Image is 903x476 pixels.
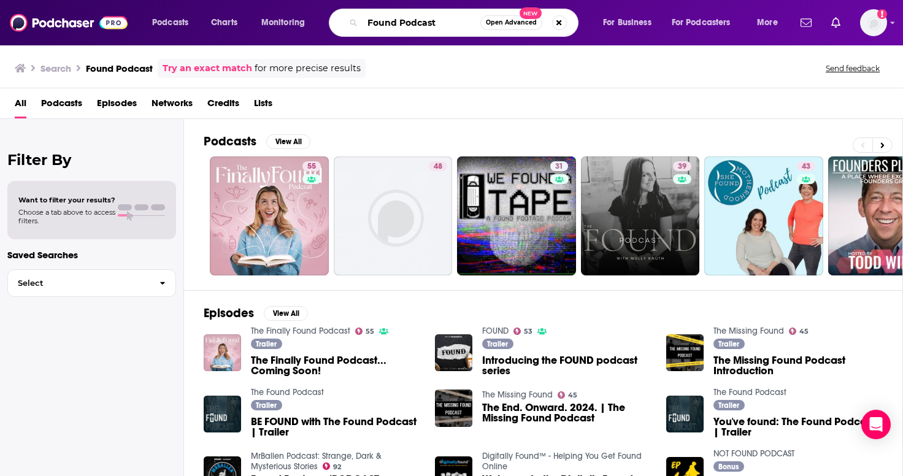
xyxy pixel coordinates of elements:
[796,12,817,33] a: Show notifications dropdown
[713,326,784,336] a: The Missing Found
[482,326,509,336] a: FOUND
[480,15,542,30] button: Open AdvancedNew
[363,13,480,33] input: Search podcasts, credits, & more...
[482,355,651,376] a: Introducing the FOUND podcast series
[789,328,809,335] a: 45
[256,340,277,348] span: Trailer
[204,396,241,433] img: BE FOUND with The Found Podcast | Trailer
[555,161,563,173] span: 31
[713,416,883,437] a: You've found: The Found Podcast! | Trailer
[97,93,137,118] a: Episodes
[10,11,128,34] img: Podchaser - Follow, Share and Rate Podcasts
[429,161,447,171] a: 48
[713,355,883,376] a: The Missing Found Podcast Introduction
[718,340,739,348] span: Trailer
[203,13,245,33] a: Charts
[877,9,887,19] svg: Add a profile image
[482,451,642,472] a: Digitally Found™ - Helping You Get Found Online
[152,14,188,31] span: Podcasts
[487,340,508,348] span: Trailer
[251,416,420,437] a: BE FOUND with The Found Podcast | Trailer
[204,305,254,321] h2: Episodes
[603,14,651,31] span: For Business
[340,9,590,37] div: Search podcasts, credits, & more...
[664,13,748,33] button: open menu
[251,451,382,472] a: MrBallen Podcast: Strange, Dark & Mysterious Stories
[15,93,26,118] a: All
[251,355,420,376] a: The Finally Found Podcast... Coming Soon!
[204,334,241,372] img: The Finally Found Podcast... Coming Soon!
[435,390,472,427] a: The End. Onward. 2024. | The Missing Found Podcast
[524,329,532,334] span: 53
[434,161,442,173] span: 48
[18,208,115,225] span: Choose a tab above to access filters.
[7,249,176,261] p: Saved Searches
[581,156,700,275] a: 39
[7,269,176,297] button: Select
[323,463,342,470] a: 92
[718,463,739,470] span: Bonus
[704,156,823,275] a: 43
[266,134,310,149] button: View All
[251,387,324,397] a: The Found Podcast
[568,393,577,398] span: 45
[144,13,204,33] button: open menu
[18,196,115,204] span: Want to filter your results?
[520,7,542,19] span: New
[333,464,341,470] span: 92
[251,326,350,336] a: The Finally Found Podcast
[482,402,651,423] span: The End. Onward. 2024. | The Missing Found Podcast
[254,93,272,118] a: Lists
[594,13,667,33] button: open menu
[264,306,308,321] button: View All
[40,63,71,74] h3: Search
[256,402,277,409] span: Trailer
[253,13,321,33] button: open menu
[797,161,815,171] a: 43
[748,13,793,33] button: open menu
[666,334,704,372] img: The Missing Found Podcast Introduction
[204,305,308,321] a: EpisodesView All
[261,14,305,31] span: Monitoring
[860,9,887,36] img: User Profile
[802,161,810,173] span: 43
[302,161,321,171] a: 55
[718,402,739,409] span: Trailer
[366,329,374,334] span: 55
[486,20,537,26] span: Open Advanced
[550,161,568,171] a: 31
[861,410,891,439] div: Open Intercom Messenger
[672,14,731,31] span: For Podcasters
[673,161,691,171] a: 39
[822,63,883,74] button: Send feedback
[307,161,316,173] span: 55
[435,334,472,372] img: Introducing the FOUND podcast series
[513,328,533,335] a: 53
[457,156,576,275] a: 31
[41,93,82,118] a: Podcasts
[152,93,193,118] a: Networks
[163,61,252,75] a: Try an exact match
[211,14,237,31] span: Charts
[207,93,239,118] a: Credits
[860,9,887,36] span: Logged in as camsdkc
[558,391,578,399] a: 45
[799,329,809,334] span: 45
[204,134,310,149] a: PodcastsView All
[255,61,361,75] span: for more precise results
[482,390,553,400] a: The Missing Found
[757,14,778,31] span: More
[7,151,176,169] h2: Filter By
